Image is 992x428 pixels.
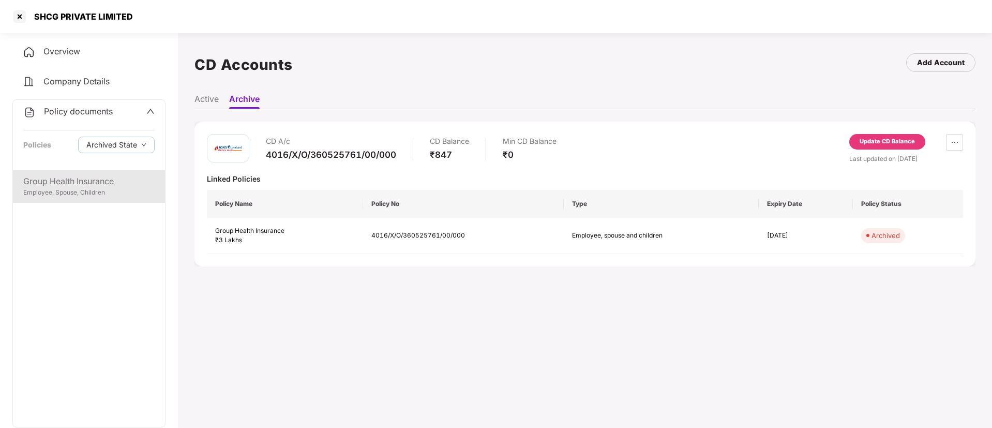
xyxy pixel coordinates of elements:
h1: CD Accounts [194,53,293,76]
span: Overview [43,46,80,56]
span: up [146,107,155,115]
th: Policy Status [853,190,963,218]
div: SHCG PRIVATE LIMITED [28,11,133,22]
span: Company Details [43,76,110,86]
div: Employee, Spouse, Children [23,188,155,198]
th: Policy No [363,190,564,218]
span: Archived State [86,139,137,151]
span: Policy documents [44,106,113,116]
div: Linked Policies [207,174,963,184]
div: CD Balance [430,134,469,149]
img: svg+xml;base64,PHN2ZyB4bWxucz0iaHR0cDovL3d3dy53My5vcmcvMjAwMC9zdmciIHdpZHRoPSIyNCIgaGVpZ2h0PSIyNC... [23,46,35,58]
div: Employee, spouse and children [572,231,686,241]
div: Archived [871,230,900,241]
button: ellipsis [946,134,963,151]
img: svg+xml;base64,PHN2ZyB4bWxucz0iaHR0cDovL3d3dy53My5vcmcvMjAwMC9zdmciIHdpZHRoPSIyNCIgaGVpZ2h0PSIyNC... [23,76,35,88]
span: ellipsis [947,138,963,146]
th: Policy Name [207,190,363,218]
div: Group Health Insurance [23,175,155,188]
div: CD A/c [266,134,396,149]
th: Expiry Date [759,190,853,218]
div: Update CD Balance [860,137,915,146]
div: Policies [23,139,51,151]
li: Archive [229,94,260,109]
div: ₹847 [430,149,469,160]
td: [DATE] [759,218,853,255]
th: Type [564,190,759,218]
button: Archived Statedown [78,137,155,153]
td: 4016/X/O/360525761/00/000 [363,218,564,255]
div: 4016/X/O/360525761/00/000 [266,149,396,160]
img: icici.png [213,143,244,154]
div: Group Health Insurance [215,226,355,236]
div: Last updated on [DATE] [849,154,963,164]
span: ₹3 Lakhs [215,236,242,244]
div: ₹0 [503,149,557,160]
span: down [141,142,146,148]
img: svg+xml;base64,PHN2ZyB4bWxucz0iaHR0cDovL3d3dy53My5vcmcvMjAwMC9zdmciIHdpZHRoPSIyNCIgaGVpZ2h0PSIyNC... [23,106,36,119]
div: Add Account [917,57,965,68]
li: Active [194,94,219,109]
div: Min CD Balance [503,134,557,149]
